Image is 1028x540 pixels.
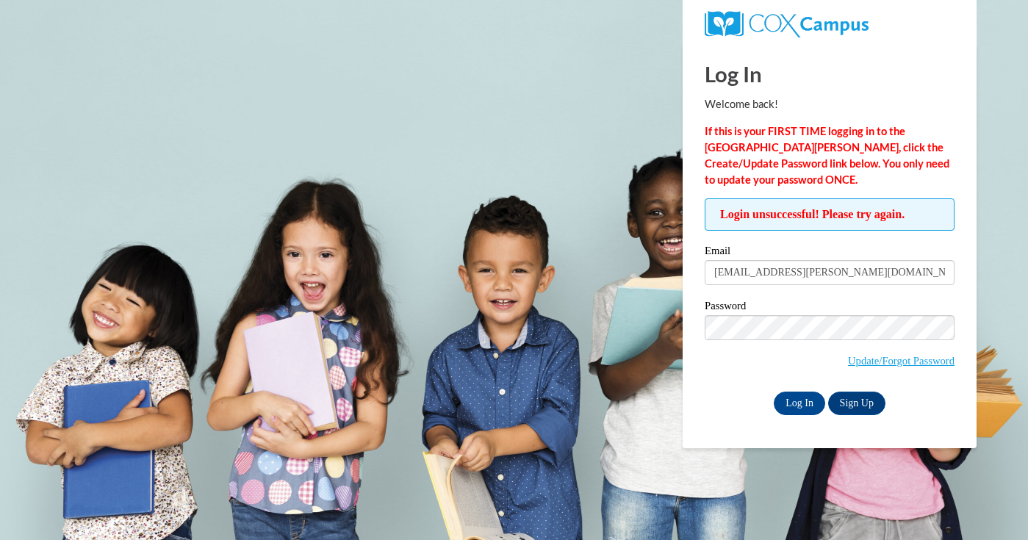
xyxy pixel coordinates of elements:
[705,245,955,260] label: Email
[705,11,869,37] img: COX Campus
[828,392,885,415] a: Sign Up
[705,17,869,29] a: COX Campus
[705,300,955,315] label: Password
[705,59,955,89] h1: Log In
[705,125,949,186] strong: If this is your FIRST TIME logging in to the [GEOGRAPHIC_DATA][PERSON_NAME], click the Create/Upd...
[848,355,955,367] a: Update/Forgot Password
[705,198,955,231] span: Login unsuccessful! Please try again.
[705,96,955,112] p: Welcome back!
[774,392,825,415] input: Log In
